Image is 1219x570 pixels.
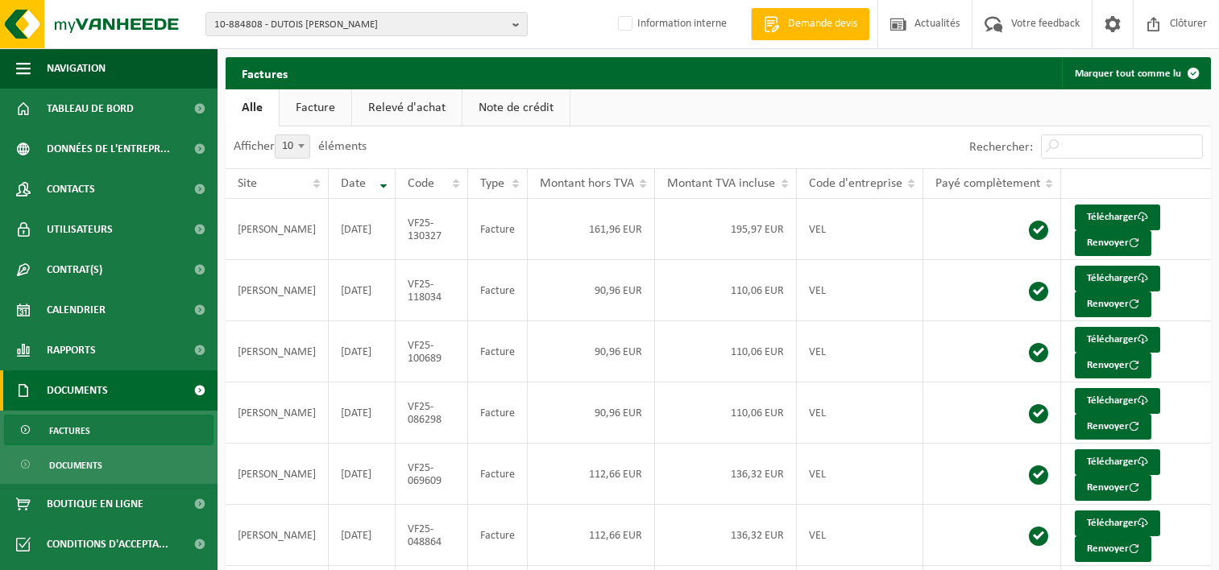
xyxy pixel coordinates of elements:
span: Factures [49,415,90,446]
button: 10-884808 - DUTOIS [PERSON_NAME] [205,12,528,36]
span: Montant TVA incluse [667,177,775,190]
td: Facture [468,260,528,321]
span: Site [238,177,257,190]
label: Information interne [615,12,727,36]
td: VF25-100689 [396,321,468,382]
span: Données de l'entrepr... [47,129,170,169]
a: Factures [4,415,214,445]
label: Afficher éléments [234,140,367,153]
td: 90,96 EUR [528,382,655,444]
td: [DATE] [329,382,396,444]
button: Renvoyer [1075,536,1151,562]
td: VEL [797,505,923,566]
td: 136,32 EUR [655,505,796,566]
td: 161,96 EUR [528,199,655,260]
td: Facture [468,382,528,444]
h2: Factures [226,57,304,89]
td: Facture [468,444,528,505]
button: Renvoyer [1075,291,1151,317]
td: VEL [797,260,923,321]
td: 90,96 EUR [528,321,655,382]
span: 10 [276,135,309,158]
a: Note de crédit [462,89,570,126]
button: Renvoyer [1075,475,1151,501]
td: 110,06 EUR [655,321,796,382]
td: 112,66 EUR [528,444,655,505]
td: [DATE] [329,444,396,505]
a: Documents [4,449,214,480]
span: Contacts [47,169,95,209]
label: Rechercher: [969,141,1033,154]
td: VF25-048864 [396,505,468,566]
td: [PERSON_NAME] [226,321,329,382]
td: Facture [468,505,528,566]
span: Type [480,177,504,190]
td: Facture [468,199,528,260]
a: Télécharger [1075,510,1160,536]
td: [PERSON_NAME] [226,382,329,444]
td: VF25-130327 [396,199,468,260]
button: Renvoyer [1075,353,1151,378]
td: [DATE] [329,260,396,321]
td: [DATE] [329,321,396,382]
td: [DATE] [329,505,396,566]
span: Conditions d'accepta... [47,524,168,564]
button: Marquer tout comme lu [1062,57,1209,89]
span: Code d'entreprise [809,177,902,190]
td: VEL [797,199,923,260]
td: VEL [797,321,923,382]
td: 112,66 EUR [528,505,655,566]
td: VEL [797,382,923,444]
a: Télécharger [1075,204,1160,230]
td: Facture [468,321,528,382]
td: 110,06 EUR [655,382,796,444]
td: VF25-118034 [396,260,468,321]
td: VF25-069609 [396,444,468,505]
span: Navigation [47,48,106,89]
td: 136,32 EUR [655,444,796,505]
a: Alle [226,89,279,126]
span: Rapports [47,330,96,370]
span: Documents [47,370,108,411]
a: Télécharger [1075,266,1160,291]
span: Date [341,177,366,190]
a: Télécharger [1075,388,1160,414]
td: 90,96 EUR [528,260,655,321]
a: Télécharger [1075,449,1160,475]
td: VEL [797,444,923,505]
td: [PERSON_NAME] [226,505,329,566]
button: Renvoyer [1075,230,1151,256]
span: Utilisateurs [47,209,113,250]
span: Code [408,177,434,190]
td: 110,06 EUR [655,260,796,321]
a: Télécharger [1075,327,1160,353]
td: VF25-086298 [396,382,468,444]
span: Boutique en ligne [47,484,143,524]
td: [DATE] [329,199,396,260]
a: Facture [280,89,351,126]
span: 10 [275,134,310,159]
span: Montant hors TVA [540,177,634,190]
span: Calendrier [47,290,106,330]
td: 195,97 EUR [655,199,796,260]
a: Relevé d'achat [352,89,462,126]
span: Contrat(s) [47,250,102,290]
td: [PERSON_NAME] [226,260,329,321]
span: 10-884808 - DUTOIS [PERSON_NAME] [214,13,506,37]
span: Payé complètement [935,177,1040,190]
td: [PERSON_NAME] [226,444,329,505]
span: Tableau de bord [47,89,134,129]
span: Documents [49,450,102,481]
a: Demande devis [751,8,869,40]
td: [PERSON_NAME] [226,199,329,260]
button: Renvoyer [1075,414,1151,440]
span: Demande devis [784,16,861,32]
